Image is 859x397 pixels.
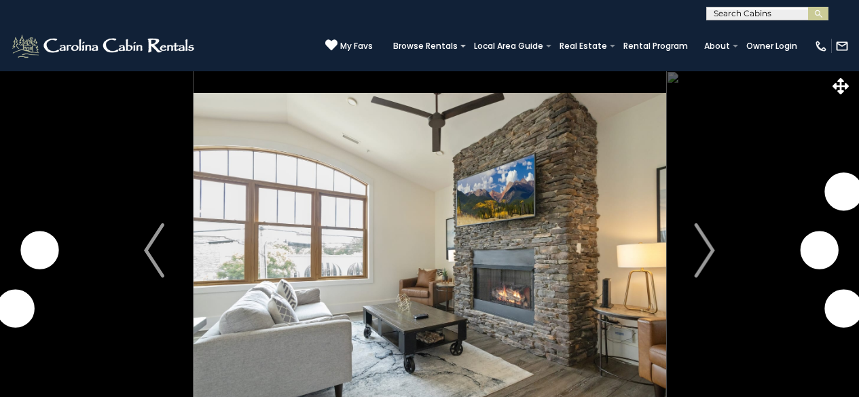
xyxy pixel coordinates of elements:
[553,37,614,56] a: Real Estate
[467,37,550,56] a: Local Area Guide
[835,39,849,53] img: mail-regular-white.png
[340,40,373,52] span: My Favs
[697,37,737,56] a: About
[325,39,373,53] a: My Favs
[10,33,198,60] img: White-1-2.png
[739,37,804,56] a: Owner Login
[144,223,164,278] img: arrow
[386,37,464,56] a: Browse Rentals
[695,223,715,278] img: arrow
[617,37,695,56] a: Rental Program
[814,39,828,53] img: phone-regular-white.png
